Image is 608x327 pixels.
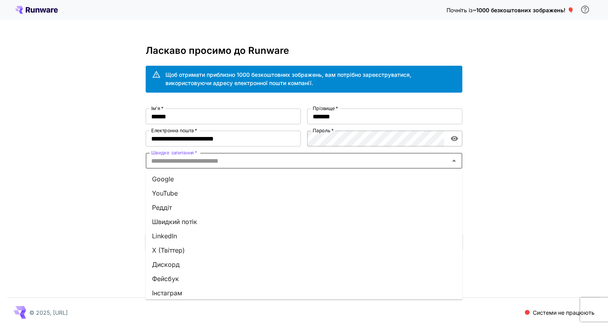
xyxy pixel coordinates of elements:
font: YouTube [152,189,178,197]
font: LinkedIn [152,232,177,240]
font: ~1000 безкоштовних зображень! 🎈 [473,7,574,13]
font: Швидкий потік [152,218,197,226]
font: Google [152,175,174,183]
button: Close [448,155,460,166]
button: перемикання видимості пароля [447,131,462,146]
font: Електронна пошта [151,127,194,133]
font: Системи не працюють [533,309,595,316]
font: Реддіт [152,203,172,211]
font: Почніть із [446,7,473,13]
font: Фейсбук [152,275,179,283]
font: Х (Твіттер) [152,246,185,254]
font: Прізвище [313,105,335,111]
font: Дискорд [152,260,180,268]
font: Ласкаво просимо до Runware [146,45,289,56]
font: Інстаграм [152,289,182,297]
font: Пароль [313,127,330,133]
button: Щоб отримати право на безкоштовний кредит, вам потрібно зареєструватися, використовуючи адресу ел... [577,2,593,17]
font: © 2025, [URL] [29,309,68,316]
font: Швидке запитання [151,150,194,156]
font: Щоб отримати приблизно 1000 безкоштовних зображень, вам потрібно зареєструватися, використовуючи ... [165,71,411,86]
font: Ім'я [151,105,160,111]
